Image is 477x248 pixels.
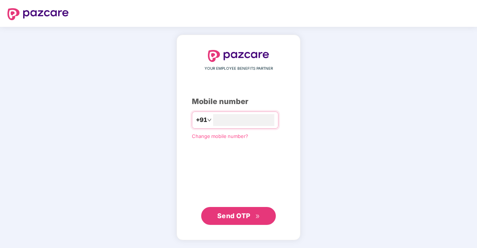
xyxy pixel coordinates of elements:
[7,8,69,20] img: logo
[208,50,269,62] img: logo
[207,118,212,122] span: down
[205,66,273,72] span: YOUR EMPLOYEE BENEFITS PARTNER
[201,207,276,225] button: Send OTPdouble-right
[192,133,248,139] a: Change mobile number?
[255,214,260,219] span: double-right
[217,212,250,220] span: Send OTP
[192,96,285,107] div: Mobile number
[196,115,207,125] span: +91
